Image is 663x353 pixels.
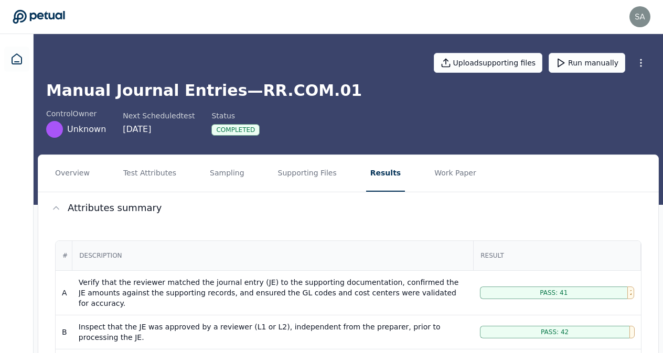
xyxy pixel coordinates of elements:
[630,289,632,297] span: 2
[79,322,467,343] div: Inspect that the JE was approved by a reviewer (L1 or L2), independent from the preparer, prior t...
[4,47,29,72] a: Dashboard
[274,155,341,192] button: Supporting Files
[56,241,74,270] div: #
[46,108,106,119] div: control Owner
[123,123,195,136] div: [DATE]
[632,53,650,72] button: More Options
[211,124,260,136] div: Completed
[51,155,94,192] button: Overview
[68,201,162,215] span: Attributes summary
[206,155,249,192] button: Sampling
[549,53,625,73] button: Run manually
[79,277,467,308] div: Verify that the reviewer matched the journal entry (JE) to the supporting documentation, confirme...
[430,155,480,192] button: Work Paper
[67,123,106,136] span: Unknown
[434,53,543,73] button: Uploadsupporting files
[541,328,569,336] span: Pass: 42
[38,155,658,192] nav: Tabs
[123,111,195,121] div: Next Scheduled test
[56,270,72,315] td: A
[366,155,405,192] button: Results
[56,315,72,349] td: B
[46,81,650,100] h1: Manual Journal Entries — RR.COM.01
[629,6,650,27] img: sapna.rao@arm.com
[540,289,568,297] span: Pass: 41
[13,9,65,24] a: Go to Dashboard
[38,192,658,224] button: Attributes summary
[474,241,640,270] div: Result
[73,241,473,270] div: Description
[211,111,260,121] div: Status
[119,155,180,192] button: Test Attributes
